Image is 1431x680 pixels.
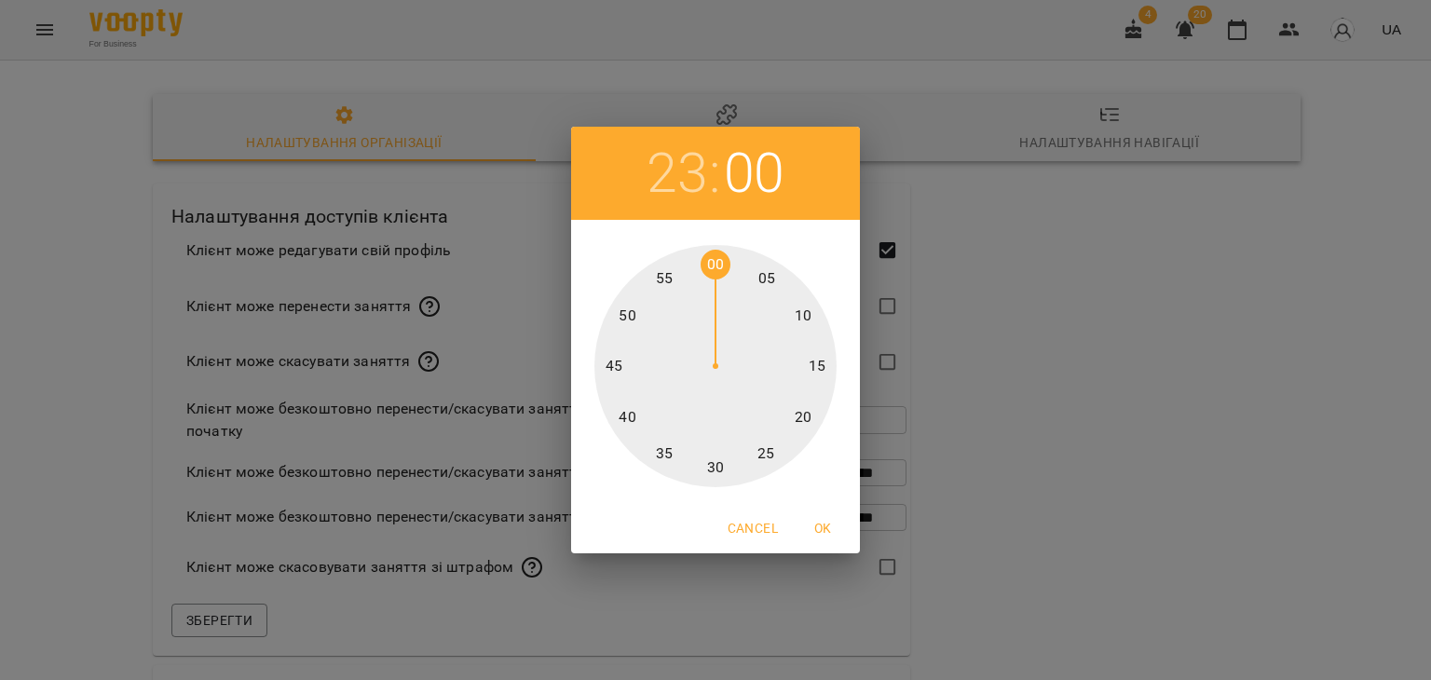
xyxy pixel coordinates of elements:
h2: : [709,141,720,207]
span: OK [800,517,845,539]
button: 23 [647,141,707,207]
button: Cancel [720,511,785,545]
button: 00 [724,141,784,207]
span: Cancel [728,517,778,539]
button: OK [793,511,852,545]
